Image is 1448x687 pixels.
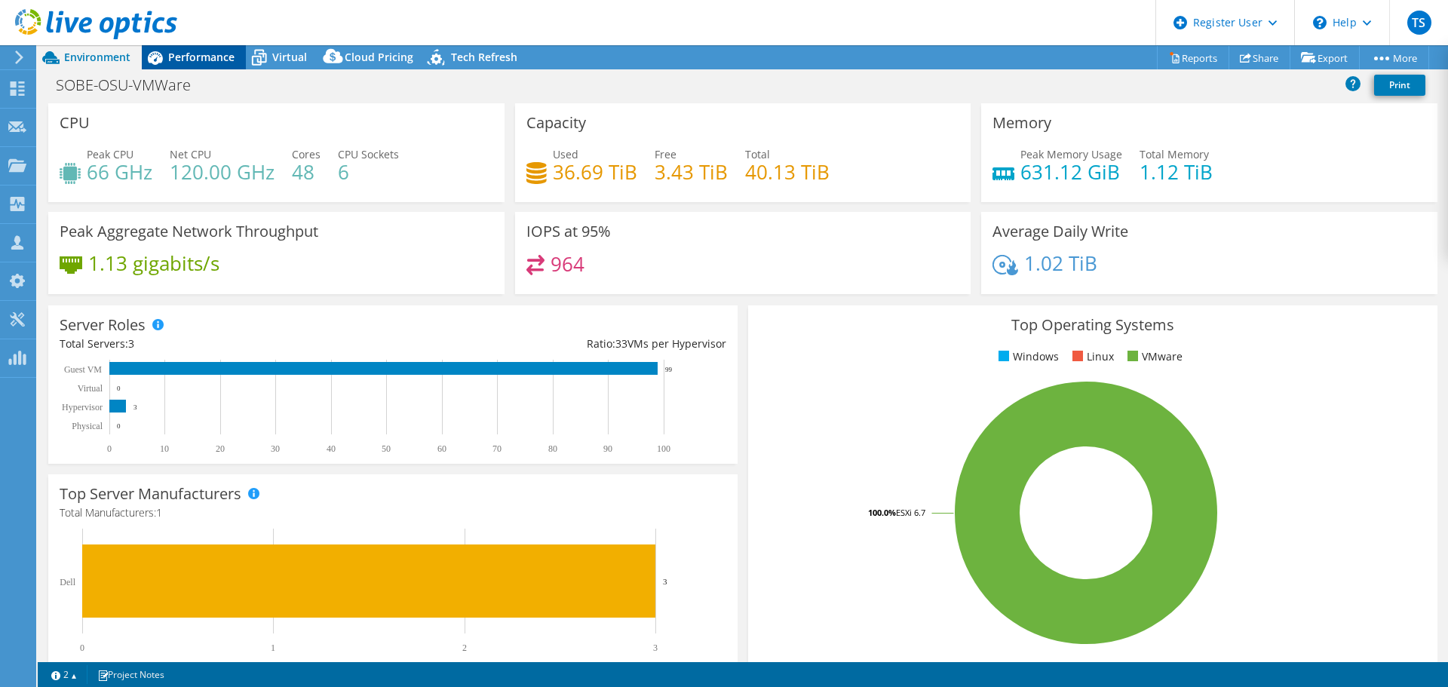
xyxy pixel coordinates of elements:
[1407,11,1431,35] span: TS
[1024,255,1097,271] h4: 1.02 TiB
[759,317,1426,333] h3: Top Operating Systems
[393,336,726,352] div: Ratio: VMs per Hypervisor
[437,443,446,454] text: 60
[1124,348,1183,365] li: VMware
[868,507,896,518] tspan: 100.0%
[1313,16,1327,29] svg: \n
[160,443,169,454] text: 10
[292,164,321,180] h4: 48
[548,443,557,454] text: 80
[60,505,726,521] h4: Total Manufacturers:
[553,164,637,180] h4: 36.69 TiB
[995,348,1059,365] li: Windows
[665,366,673,373] text: 99
[603,443,612,454] text: 90
[62,402,103,413] text: Hypervisor
[653,643,658,653] text: 3
[526,223,611,240] h3: IOPS at 95%
[78,383,103,394] text: Virtual
[1157,46,1229,69] a: Reports
[117,422,121,430] text: 0
[338,147,399,161] span: CPU Sockets
[1140,147,1209,161] span: Total Memory
[64,50,130,64] span: Environment
[107,443,112,454] text: 0
[292,147,321,161] span: Cores
[87,147,133,161] span: Peak CPU
[60,223,318,240] h3: Peak Aggregate Network Throughput
[72,421,103,431] text: Physical
[655,164,728,180] h4: 3.43 TiB
[88,255,219,271] h4: 1.13 gigabits/s
[117,385,121,392] text: 0
[663,577,667,586] text: 3
[992,115,1051,131] h3: Memory
[60,336,393,352] div: Total Servers:
[271,643,275,653] text: 1
[1359,46,1429,69] a: More
[60,486,241,502] h3: Top Server Manufacturers
[382,443,391,454] text: 50
[1229,46,1290,69] a: Share
[615,336,627,351] span: 33
[271,443,280,454] text: 30
[1020,147,1122,161] span: Peak Memory Usage
[156,505,162,520] span: 1
[1140,164,1213,180] h4: 1.12 TiB
[745,164,830,180] h4: 40.13 TiB
[80,643,84,653] text: 0
[60,115,90,131] h3: CPU
[60,317,146,333] h3: Server Roles
[272,50,307,64] span: Virtual
[41,665,87,684] a: 2
[327,443,336,454] text: 40
[553,147,578,161] span: Used
[168,50,235,64] span: Performance
[87,665,175,684] a: Project Notes
[551,256,584,272] h4: 964
[87,164,152,180] h4: 66 GHz
[992,223,1128,240] h3: Average Daily Write
[128,336,134,351] span: 3
[64,364,102,375] text: Guest VM
[1374,75,1425,96] a: Print
[170,164,275,180] h4: 120.00 GHz
[655,147,676,161] span: Free
[216,443,225,454] text: 20
[1290,46,1360,69] a: Export
[338,164,399,180] h4: 6
[896,507,925,518] tspan: ESXi 6.7
[1069,348,1114,365] li: Linux
[49,77,214,94] h1: SOBE-OSU-VMWare
[345,50,413,64] span: Cloud Pricing
[60,577,75,587] text: Dell
[462,643,467,653] text: 2
[170,147,211,161] span: Net CPU
[451,50,517,64] span: Tech Refresh
[526,115,586,131] h3: Capacity
[492,443,502,454] text: 70
[657,443,670,454] text: 100
[1020,164,1122,180] h4: 631.12 GiB
[745,147,770,161] span: Total
[133,403,137,411] text: 3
